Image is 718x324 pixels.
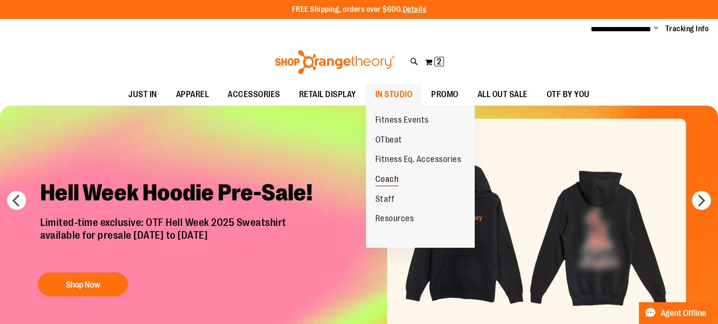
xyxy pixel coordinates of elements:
span: PROMO [431,84,459,105]
a: Hell Week Hoodie Pre-Sale! Limited-time exclusive: OTF Hell Week 2025 Sweatshirtavailable for pre... [33,171,329,301]
span: ACCESSORIES [228,84,280,105]
button: Shop Now [38,272,128,296]
span: Agent Offline [661,309,706,318]
span: Coach [375,174,399,186]
p: Limited-time exclusive: OTF Hell Week 2025 Sweatshirt available for presale [DATE] to [DATE] [33,216,329,263]
span: RETAIL DISPLAY [299,84,356,105]
button: next [692,191,711,210]
span: OTbeat [375,135,402,147]
button: Account menu [654,24,658,34]
span: Fitness Events [375,115,429,127]
a: Tracking Info [665,24,709,34]
span: OTF BY YOU [547,84,590,105]
button: Agent Offline [639,302,712,324]
span: JUST IN [128,84,157,105]
img: Shop Orangetheory [274,50,396,74]
span: APPAREL [176,84,209,105]
a: Details [403,5,426,14]
span: ALL OUT SALE [478,84,528,105]
span: Resources [375,214,414,225]
button: prev [7,191,26,210]
h2: Hell Week Hoodie Pre-Sale! [33,171,329,216]
span: Fitness Eq. Accessories [375,154,461,166]
span: 2 [437,57,441,66]
span: Staff [375,194,395,206]
span: IN STUDIO [375,84,413,105]
p: FREE Shipping, orders over $600. [292,4,426,15]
